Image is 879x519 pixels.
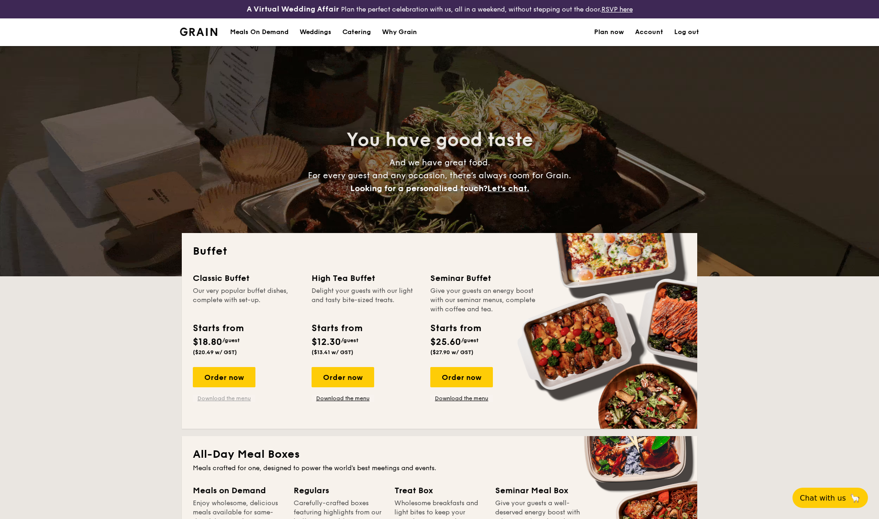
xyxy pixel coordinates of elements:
[247,4,339,15] h4: A Virtual Wedding Affair
[487,183,529,193] span: Let's chat.
[312,321,362,335] div: Starts from
[312,395,374,402] a: Download the menu
[341,337,359,344] span: /guest
[430,367,493,387] div: Order now
[193,286,301,314] div: Our very popular buffet dishes, complete with set-up.
[430,272,538,285] div: Seminar Buffet
[193,244,686,259] h2: Buffet
[635,18,663,46] a: Account
[430,349,474,356] span: ($27.90 w/ GST)
[394,484,484,497] div: Treat Box
[430,321,480,335] div: Starts from
[312,272,419,285] div: High Tea Buffet
[230,18,289,46] div: Meals On Demand
[850,493,861,503] span: 🦙
[193,395,255,402] a: Download the menu
[382,18,417,46] div: Why Grain
[308,157,571,193] span: And we have great food. For every guest and any occasion, there’s always room for Grain.
[347,129,533,151] span: You have good taste
[193,349,237,356] span: ($20.49 w/ GST)
[430,286,538,314] div: Give your guests an energy boost with our seminar menus, complete with coffee and tea.
[180,28,217,36] img: Grain
[461,337,479,344] span: /guest
[180,28,217,36] a: Logotype
[342,18,371,46] h1: Catering
[294,18,337,46] a: Weddings
[312,367,374,387] div: Order now
[193,464,686,473] div: Meals crafted for one, designed to power the world's best meetings and events.
[674,18,699,46] a: Log out
[495,484,585,497] div: Seminar Meal Box
[350,183,487,193] span: Looking for a personalised touch?
[312,337,341,348] span: $12.30
[376,18,422,46] a: Why Grain
[193,484,283,497] div: Meals on Demand
[193,447,686,462] h2: All-Day Meal Boxes
[601,6,633,13] a: RSVP here
[792,488,868,508] button: Chat with us🦙
[294,484,383,497] div: Regulars
[594,18,624,46] a: Plan now
[430,395,493,402] a: Download the menu
[193,337,222,348] span: $18.80
[225,18,294,46] a: Meals On Demand
[193,321,243,335] div: Starts from
[193,367,255,387] div: Order now
[300,18,331,46] div: Weddings
[193,272,301,285] div: Classic Buffet
[222,337,240,344] span: /guest
[430,337,461,348] span: $25.60
[312,286,419,314] div: Delight your guests with our light and tasty bite-sized treats.
[174,4,705,15] div: Plan the perfect celebration with us, all in a weekend, without stepping out the door.
[337,18,376,46] a: Catering
[800,494,846,502] span: Chat with us
[312,349,353,356] span: ($13.41 w/ GST)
